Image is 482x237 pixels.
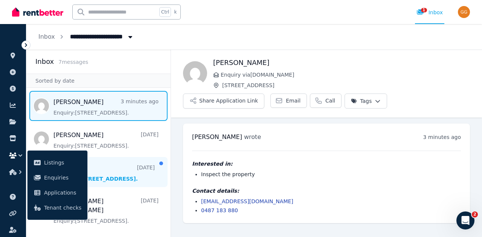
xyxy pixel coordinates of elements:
[31,200,84,215] a: Tenant checks
[159,7,171,17] span: Ctrl
[53,164,155,183] a: Raad[DATE]Enquiry:[STREET_ADDRESS].
[31,185,84,200] a: Applications
[201,207,238,213] a: 0487 183 880
[310,94,342,108] a: Call
[458,6,470,18] img: George Germanos
[270,94,307,108] a: Email
[53,98,159,116] a: [PERSON_NAME]3 minutes agoEnquiry:[STREET_ADDRESS].
[53,131,159,149] a: [PERSON_NAME][DATE]Enquiry:[STREET_ADDRESS].
[44,203,81,212] span: Tenant checks
[351,97,372,105] span: Tags
[192,133,242,140] span: [PERSON_NAME]
[456,211,474,229] iframe: Intercom live chat
[12,6,63,18] img: RentBetter
[44,173,81,182] span: Enquiries
[38,33,55,40] a: Inbox
[286,97,300,104] span: Email
[183,61,207,85] img: Deborah Stephanie Mcloughlin
[325,97,335,104] span: Call
[58,59,88,65] span: 7 message s
[213,57,470,68] h1: [PERSON_NAME]
[26,74,171,88] div: Sorted by date
[222,82,470,89] span: [STREET_ADDRESS]
[423,134,461,140] time: 3 minutes ago
[35,56,54,67] h2: Inbox
[26,24,146,50] nav: Breadcrumb
[183,94,264,109] button: Share Application Link
[201,198,293,204] a: [EMAIL_ADDRESS][DOMAIN_NAME]
[416,9,443,16] div: Inbox
[345,94,387,109] button: Tags
[221,71,470,78] span: Enquiry via [DOMAIN_NAME]
[174,9,177,15] span: k
[31,170,84,185] a: Enquiries
[472,211,478,217] span: 2
[44,158,81,167] span: Listings
[201,171,461,178] li: Inspect the property
[44,188,81,197] span: Applications
[53,197,159,225] a: [PERSON_NAME] [PERSON_NAME][DATE]Enquiry:[STREET_ADDRESS].
[192,187,461,195] h4: Contact details:
[192,160,461,168] h4: Interested in:
[244,133,261,140] span: wrote
[421,8,427,12] span: 1
[31,155,84,170] a: Listings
